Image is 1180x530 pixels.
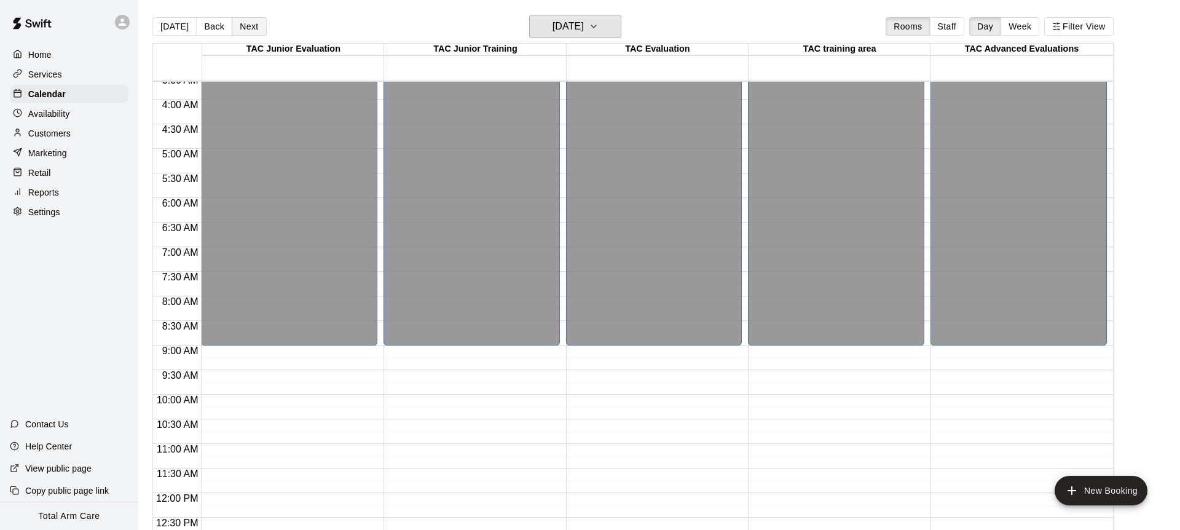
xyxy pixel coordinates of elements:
[153,518,201,528] span: 12:30 PM
[38,510,100,523] p: Total Arm Care
[28,127,71,140] p: Customers
[196,17,232,36] button: Back
[10,85,128,103] a: Calendar
[232,17,266,36] button: Next
[25,485,109,497] p: Copy public page link
[10,183,128,202] a: Reports
[159,370,202,381] span: 9:30 AM
[567,44,749,55] div: TAC Evaluation
[886,17,930,36] button: Rooms
[930,17,965,36] button: Staff
[159,296,202,307] span: 8:00 AM
[159,272,202,282] span: 7:30 AM
[159,321,202,331] span: 8:30 AM
[28,167,51,179] p: Retail
[159,100,202,110] span: 4:00 AM
[25,418,69,430] p: Contact Us
[159,346,202,356] span: 9:00 AM
[25,440,72,453] p: Help Center
[28,108,70,120] p: Availability
[10,144,128,162] a: Marketing
[159,198,202,208] span: 6:00 AM
[10,105,128,123] a: Availability
[969,17,1001,36] button: Day
[159,149,202,159] span: 5:00 AM
[159,223,202,233] span: 6:30 AM
[28,68,62,81] p: Services
[529,15,621,38] button: [DATE]
[10,203,128,221] a: Settings
[154,419,202,430] span: 10:30 AM
[154,395,202,405] span: 10:00 AM
[553,18,584,35] h6: [DATE]
[1044,17,1113,36] button: Filter View
[28,186,59,199] p: Reports
[1001,17,1039,36] button: Week
[159,247,202,258] span: 7:00 AM
[28,88,66,100] p: Calendar
[10,65,128,84] a: Services
[10,164,128,182] a: Retail
[28,49,52,61] p: Home
[10,45,128,64] a: Home
[1055,476,1147,505] button: add
[153,493,201,504] span: 12:00 PM
[202,44,384,55] div: TAC Junior Evaluation
[28,147,67,159] p: Marketing
[159,124,202,135] span: 4:30 AM
[10,124,128,143] a: Customers
[25,462,92,475] p: View public page
[28,206,60,218] p: Settings
[154,444,202,454] span: 11:00 AM
[384,44,566,55] div: TAC Junior Training
[159,173,202,184] span: 5:30 AM
[749,44,930,55] div: TAC training area
[930,44,1112,55] div: TAC Advanced Evaluations
[154,469,202,479] span: 11:30 AM
[152,17,197,36] button: [DATE]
